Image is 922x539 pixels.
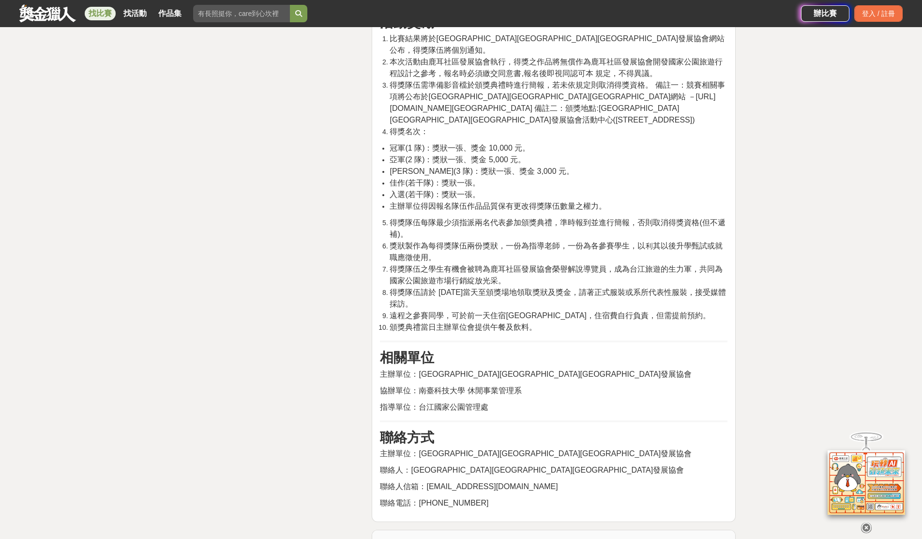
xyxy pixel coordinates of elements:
[390,167,574,175] span: [PERSON_NAME](3 隊)：獎狀一張、獎金 3,000 元。
[85,7,116,20] a: 找比賽
[854,5,903,22] div: 登入 / 註冊
[380,466,684,474] span: 聯絡人：[GEOGRAPHIC_DATA][GEOGRAPHIC_DATA][GEOGRAPHIC_DATA]發展協會
[390,218,725,238] span: 得獎隊伍每隊最少須指派兩名代表參加頒獎典禮，準時報到並進行簡報，否則取消得獎資格(但不遞補)。
[390,323,537,331] span: 頒獎典禮當日主辦單位會提供午餐及飲料。
[390,202,606,210] span: 主辦單位得因報名隊伍作品品質保有更改得獎隊伍數量之權力。
[390,127,428,136] span: 得獎名次：
[390,265,723,285] span: 得獎隊伍之學生有機會被聘為鹿耳社區發展協會榮譽解說導覽員，成為台江旅遊的生力軍，共同為國家公園旅遊市場行銷綻放光采。
[390,311,710,320] span: 遠程之參賽同學，可於前一天住宿[GEOGRAPHIC_DATA]，住宿費自行負責，但需提前預約。
[390,242,723,262] span: 獎狀製作為每得獎隊伍兩份獎狀，一份為指導老師，一份為各參賽學生，以利其以後升學甄試或就職應徵使用。
[154,7,185,20] a: 作品集
[390,81,725,124] span: 得獎隊伍需準備影音檔於頒獎典禮時進行簡報，若未依規定則取消得獎資格。 備註一：競賽相關事項將公布於[GEOGRAPHIC_DATA][GEOGRAPHIC_DATA][GEOGRAPHIC_DA...
[390,155,526,164] span: 亞軍(2 隊)：獎狀一張、獎金 5,000 元。
[380,403,488,411] span: 指導單位：台江國家公園管理處
[380,350,434,365] strong: 相關單位
[380,370,692,378] span: 主辦單位：[GEOGRAPHIC_DATA][GEOGRAPHIC_DATA][GEOGRAPHIC_DATA]發展協會
[380,482,558,491] span: 聯絡人信箱：[EMAIL_ADDRESS][DOMAIN_NAME]
[390,58,723,77] span: 本次活動由鹿耳社區發展協會執行，得獎之作品將無償作為鹿耳社區發展協會開發國家公園旅遊行程設計之參考，報名時必須繳交同意書,報名後即視同認可本 規定，不得異議。
[390,34,725,54] span: 比賽結果將於[GEOGRAPHIC_DATA][GEOGRAPHIC_DATA][GEOGRAPHIC_DATA]發展協會網站公布，得獎隊伍將個別通知。
[801,5,849,22] a: 辦比賽
[390,288,726,308] span: 得獎隊伍請於 [DATE]當天至頒獎場地領取獎狀及獎金，請著正式服裝或系所代表性服裝，接受媒體採訪。
[380,15,434,30] strong: 活動獎勵
[380,430,434,445] strong: 聯絡方式
[380,386,521,395] span: 協辦單位：南臺科技大學 休閒事業管理系
[390,179,480,187] span: 佳作(若干隊)：獎狀一張。
[390,144,530,152] span: 冠軍(1 隊)：獎狀一張、獎金 10,000 元。
[120,7,151,20] a: 找活動
[380,449,692,458] span: 主辦單位：[GEOGRAPHIC_DATA][GEOGRAPHIC_DATA][GEOGRAPHIC_DATA]發展協會
[193,5,290,22] input: 有長照挺你，care到心坎裡！青春出手，拍出照顧 影音徵件活動
[390,190,480,199] span: 入選(若干隊)：獎狀一張。
[380,499,488,507] span: 聯絡電話：[PHONE_NUMBER]
[828,450,905,515] img: d2146d9a-e6f6-4337-9592-8cefde37ba6b.png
